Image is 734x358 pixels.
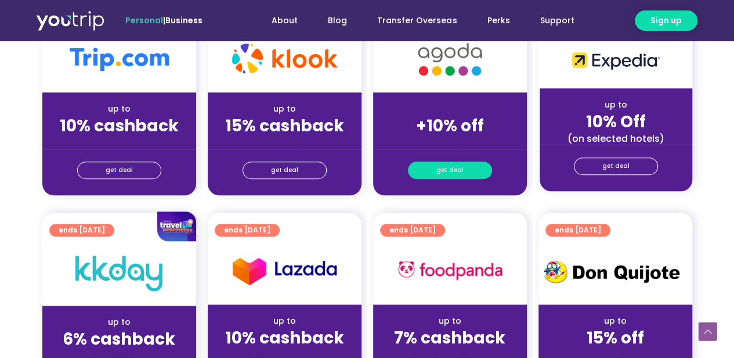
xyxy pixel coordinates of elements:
[256,10,313,31] a: About
[574,157,658,175] a: get deal
[63,328,175,350] strong: 6% cashback
[416,114,484,137] strong: +10% off
[60,114,179,137] strong: 10% cashback
[225,327,344,349] strong: 10% cashback
[125,15,203,26] span: |
[382,137,518,149] div: (for stays only)
[555,224,601,237] span: ends [DATE]
[313,10,362,31] a: Blog
[215,224,280,237] a: ends [DATE]
[125,15,163,26] span: Personal
[234,10,589,31] nav: Menu
[271,162,298,178] span: get deal
[436,162,464,178] span: get deal
[389,224,436,237] span: ends [DATE]
[602,158,630,174] span: get deal
[217,103,352,115] div: up to
[52,316,187,328] div: up to
[380,224,445,237] a: ends [DATE]
[52,103,187,115] div: up to
[77,162,161,179] a: get deal
[545,224,610,237] a: ends [DATE]
[217,315,352,327] div: up to
[472,10,525,31] a: Perks
[650,15,682,27] span: Sign up
[362,10,472,31] a: Transfer Overseas
[243,162,327,179] a: get deal
[548,315,683,327] div: up to
[408,162,492,179] a: get deal
[106,162,133,178] span: get deal
[549,99,683,111] div: up to
[224,224,270,237] span: ends [DATE]
[52,137,187,149] div: (for stays only)
[217,137,352,149] div: (for stays only)
[525,10,589,31] a: Support
[439,103,461,114] span: up to
[165,15,203,26] a: Business
[225,114,344,137] strong: 15% cashback
[394,327,505,349] strong: 7% cashback
[587,327,644,349] strong: 15% off
[382,315,518,327] div: up to
[586,110,646,133] strong: 10% Off
[549,133,683,145] div: (on selected hotels)
[635,10,697,31] a: Sign up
